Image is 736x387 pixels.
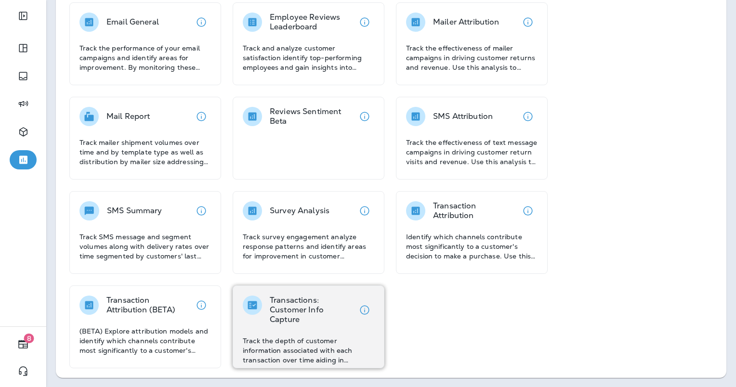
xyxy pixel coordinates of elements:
[192,107,211,126] button: View details
[107,206,162,216] p: SMS Summary
[433,17,499,27] p: Mailer Attribution
[10,335,37,354] button: 8
[355,13,374,32] button: View details
[518,201,538,220] button: View details
[192,13,211,32] button: View details
[192,296,211,315] button: View details
[10,6,37,26] button: Expand Sidebar
[243,336,374,365] p: Track the depth of customer information associated with each transaction over time aiding in asse...
[106,296,192,315] p: Transaction Attribution (BETA)
[355,201,374,220] button: View details
[355,300,374,320] button: View details
[406,43,538,72] p: Track the effectiveness of mailer campaigns in driving customer returns and revenue. Use this ana...
[106,17,159,27] p: Email General
[518,107,538,126] button: View details
[518,13,538,32] button: View details
[79,43,211,72] p: Track the performance of your email campaigns and identify areas for improvement. By monitoring t...
[406,138,538,167] p: Track the effectiveness of text message campaigns in driving customer return visits and revenue. ...
[79,326,211,355] p: (BETA) Explore attribution models and identify which channels contribute most significantly to a ...
[243,232,374,261] p: Track survey engagement analyze response patterns and identify areas for improvement in customer ...
[355,107,374,126] button: View details
[106,112,150,121] p: Mail Report
[270,107,355,126] p: Reviews Sentiment Beta
[192,201,211,220] button: View details
[406,232,538,261] p: Identify which channels contribute most significantly to a customer's decision to make a purchase...
[79,232,211,261] p: Track SMS message and segment volumes along with delivery rates over time segmented by customers'...
[270,13,355,32] p: Employee Reviews Leaderboard
[270,206,329,216] p: Survey Analysis
[433,201,518,220] p: Transaction Attribution
[79,138,211,167] p: Track mailer shipment volumes over time and by template type as well as distribution by mailer si...
[243,43,374,72] p: Track and analyze customer satisfaction identify top-performing employees and gain insights into ...
[433,112,493,121] p: SMS Attribution
[24,334,34,343] span: 8
[270,296,355,324] p: Transactions: Customer Info Capture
